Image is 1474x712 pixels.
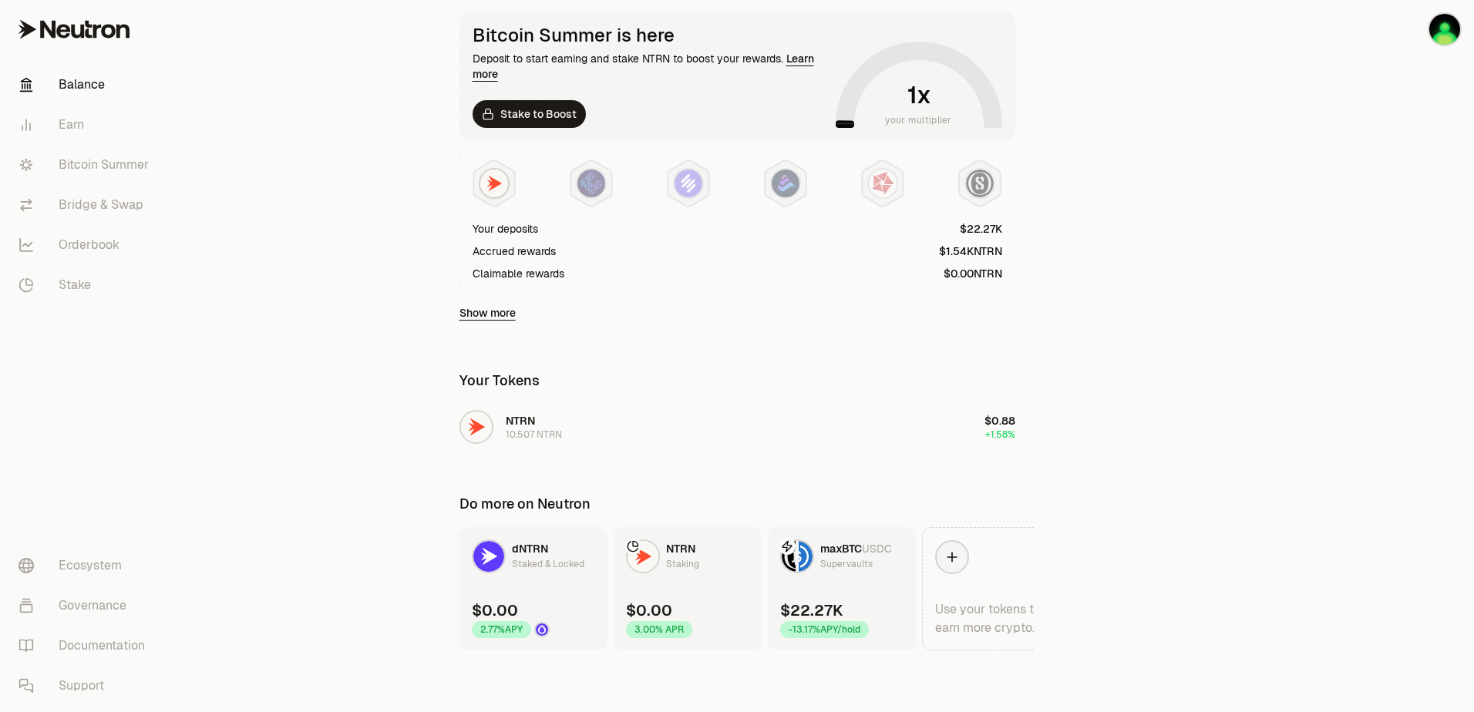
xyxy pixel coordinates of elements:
span: NTRN [506,414,535,428]
a: maxBTC LogoUSDC LogomaxBTCUSDCSupervaults$22.27K-13.17%APY/hold [768,527,916,650]
div: Do more on Neutron [459,493,591,515]
div: $0.00 [626,599,672,621]
a: Show more [459,305,516,321]
div: Your Tokens [459,370,540,391]
a: NTRN LogoNTRNStaking$0.003.00% APR [614,527,762,650]
div: $22.27K [780,599,843,621]
a: Orderbook [6,225,167,265]
img: NTRN [480,170,508,197]
span: your multiplier [885,113,952,128]
span: maxBTC [820,542,862,556]
img: NTRN Logo [461,411,492,442]
img: dNTRN Logo [473,541,504,572]
img: NTRN Logo [628,541,658,572]
img: Drop [536,623,548,636]
div: Supervaults [820,556,873,572]
div: $0.00 [472,599,518,621]
span: $0.88 [984,414,1015,428]
a: Stake [6,265,167,305]
div: Claimable rewards [473,266,564,281]
a: dNTRN LogodNTRNStaked & Locked$0.002.77%APYDrop [459,527,607,650]
div: Staking [666,556,699,572]
div: Your deposits [473,221,538,237]
span: dNTRN [512,542,548,556]
div: Deposit to start earning and stake NTRN to boost your rewards. [473,51,830,82]
span: NTRN [666,542,695,556]
img: USDC Logo [799,541,813,572]
span: +1.58% [985,428,1015,441]
img: Mars Fragments [869,170,897,197]
img: Structured Points [966,170,994,197]
div: Bitcoin Summer is here [473,25,830,46]
img: EtherFi Points [577,170,605,197]
img: KO [1429,14,1460,45]
a: Use your tokens to earn more crypto. [922,527,1070,650]
a: Documentation [6,626,167,666]
a: Bitcoin Summer [6,145,167,185]
div: Use your tokens to earn more crypto. [935,600,1057,637]
button: NTRN LogoNTRN10.507 NTRN$0.88+1.58% [450,404,1025,450]
a: Ecosystem [6,546,167,586]
a: Governance [6,586,167,626]
div: Staked & Locked [512,556,584,572]
a: Support [6,666,167,706]
img: maxBTC Logo [782,541,796,572]
div: 10.507 NTRN [506,428,562,441]
img: Bedrock Diamonds [772,170,799,197]
img: Solv Points [675,170,702,197]
span: USDC [862,542,892,556]
a: Balance [6,65,167,105]
div: 3.00% APR [626,621,692,638]
a: Stake to Boost [473,100,586,128]
div: Accrued rewards [473,243,556,259]
div: 2.77% APY [472,621,531,638]
div: -13.17% APY/hold [780,621,869,638]
a: Bridge & Swap [6,185,167,225]
a: Earn [6,105,167,145]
